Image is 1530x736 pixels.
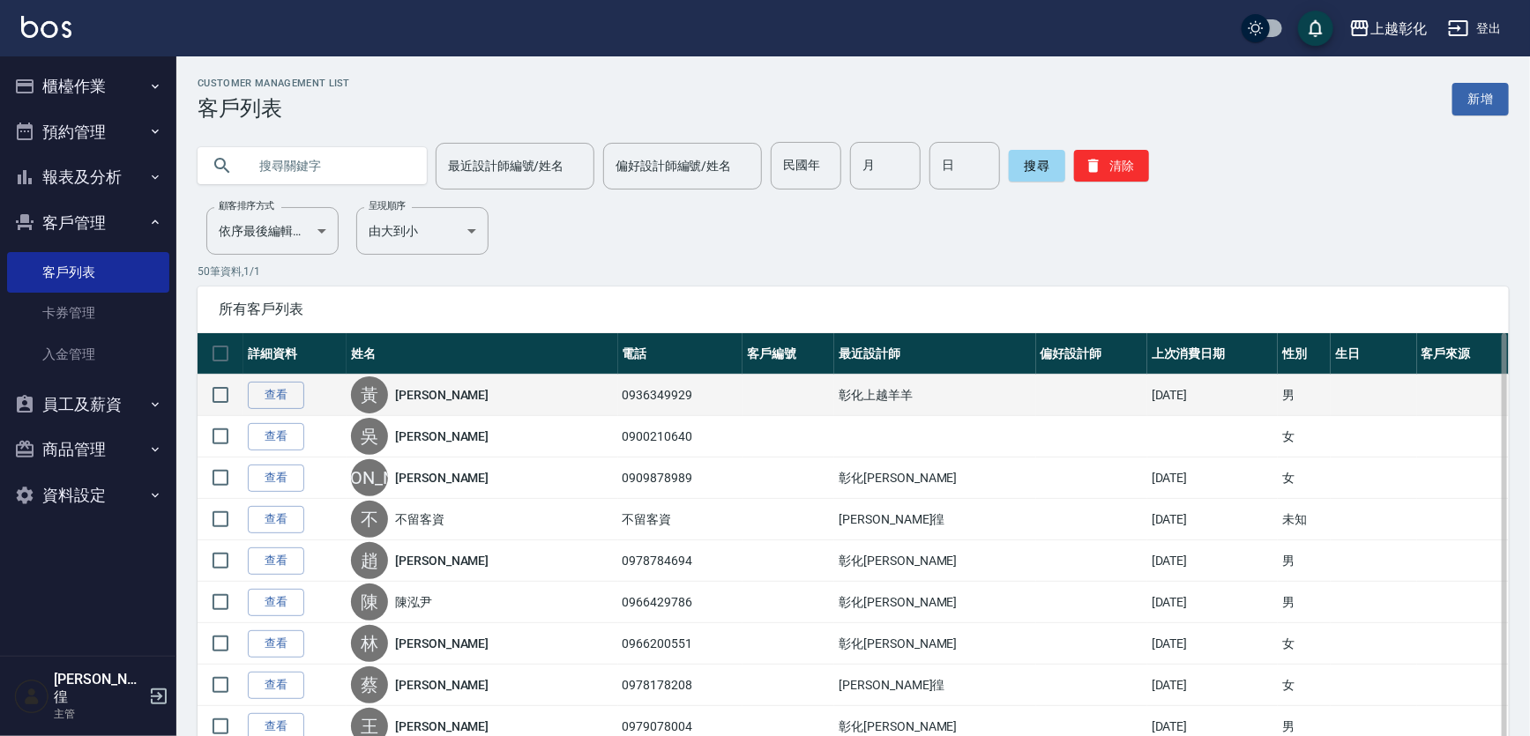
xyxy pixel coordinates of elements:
div: 上越彰化 [1370,18,1427,40]
button: 商品管理 [7,427,169,472]
a: 查看 [248,423,304,450]
a: 客戶列表 [7,252,169,293]
a: [PERSON_NAME] [395,676,489,694]
div: [PERSON_NAME] [351,459,388,496]
div: 趙 [351,542,388,579]
td: 0936349929 [618,375,743,416]
div: 林 [351,625,388,662]
button: 櫃檯作業 [7,63,169,109]
td: 男 [1278,582,1331,623]
td: 0900210640 [618,416,743,457]
button: 上越彰化 [1342,11,1434,47]
span: 所有客戶列表 [219,301,1488,318]
p: 主管 [54,706,144,722]
h2: Customer Management List [198,78,350,89]
td: 女 [1278,416,1331,457]
a: [PERSON_NAME] [395,427,489,445]
a: 查看 [248,506,304,533]
button: save [1298,11,1333,46]
a: 卡券管理 [7,293,169,333]
td: 0978178208 [618,665,743,706]
a: 不留客資 [395,510,444,528]
td: [DATE] [1147,540,1278,582]
button: 資料設定 [7,472,169,518]
a: 陳泓尹 [395,593,432,611]
td: 彰化[PERSON_NAME] [834,582,1035,623]
label: 顧客排序方式 [219,199,274,212]
h5: [PERSON_NAME]徨 [54,671,144,706]
td: 彰化[PERSON_NAME] [834,623,1035,665]
td: 彰化上越羊羊 [834,375,1035,416]
div: 蔡 [351,666,388,703]
th: 性別 [1278,333,1331,375]
td: 女 [1278,665,1331,706]
a: 查看 [248,465,304,492]
img: Logo [21,16,71,38]
input: 搜尋關鍵字 [247,142,413,190]
div: 不 [351,501,388,538]
td: 男 [1278,375,1331,416]
td: 0966429786 [618,582,743,623]
img: Person [14,679,49,714]
td: [DATE] [1147,665,1278,706]
td: [DATE] [1147,582,1278,623]
div: 陳 [351,584,388,621]
th: 詳細資料 [243,333,347,375]
a: 入金管理 [7,334,169,375]
h3: 客戶列表 [198,96,350,121]
a: [PERSON_NAME] [395,552,489,569]
td: [DATE] [1147,623,1278,665]
a: [PERSON_NAME] [395,635,489,652]
td: 0978784694 [618,540,743,582]
td: 女 [1278,623,1331,665]
div: 黃 [351,376,388,413]
button: 員工及薪資 [7,382,169,427]
div: 依序最後編輯時間 [206,207,339,255]
button: 清除 [1074,150,1149,182]
td: 0909878989 [618,457,743,499]
a: 查看 [248,630,304,658]
td: 男 [1278,540,1331,582]
th: 客戶編號 [743,333,834,375]
button: 報表及分析 [7,154,169,200]
th: 偏好設計師 [1036,333,1147,375]
td: [PERSON_NAME]徨 [834,499,1035,540]
th: 上次消費日期 [1147,333,1278,375]
div: 由大到小 [356,207,489,255]
a: 查看 [248,672,304,699]
a: 查看 [248,589,304,616]
th: 電話 [618,333,743,375]
td: [DATE] [1147,375,1278,416]
button: 搜尋 [1009,150,1065,182]
button: 客戶管理 [7,200,169,246]
td: 彰化[PERSON_NAME] [834,540,1035,582]
th: 客戶來源 [1417,333,1509,375]
button: 預約管理 [7,109,169,155]
a: [PERSON_NAME] [395,469,489,487]
td: 彰化[PERSON_NAME] [834,457,1035,499]
a: [PERSON_NAME] [395,717,489,735]
td: 0966200551 [618,623,743,665]
td: [DATE] [1147,457,1278,499]
a: [PERSON_NAME] [395,386,489,404]
td: 不留客資 [618,499,743,540]
td: [DATE] [1147,499,1278,540]
th: 生日 [1331,333,1417,375]
td: 未知 [1278,499,1331,540]
td: 女 [1278,457,1331,499]
div: 吳 [351,418,388,455]
label: 呈現順序 [369,199,406,212]
th: 最近設計師 [834,333,1035,375]
a: 查看 [248,382,304,409]
a: 新增 [1452,83,1509,115]
th: 姓名 [347,333,617,375]
button: 登出 [1441,12,1509,45]
a: 查看 [248,547,304,575]
p: 50 筆資料, 1 / 1 [198,264,1509,279]
td: [PERSON_NAME]徨 [834,665,1035,706]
